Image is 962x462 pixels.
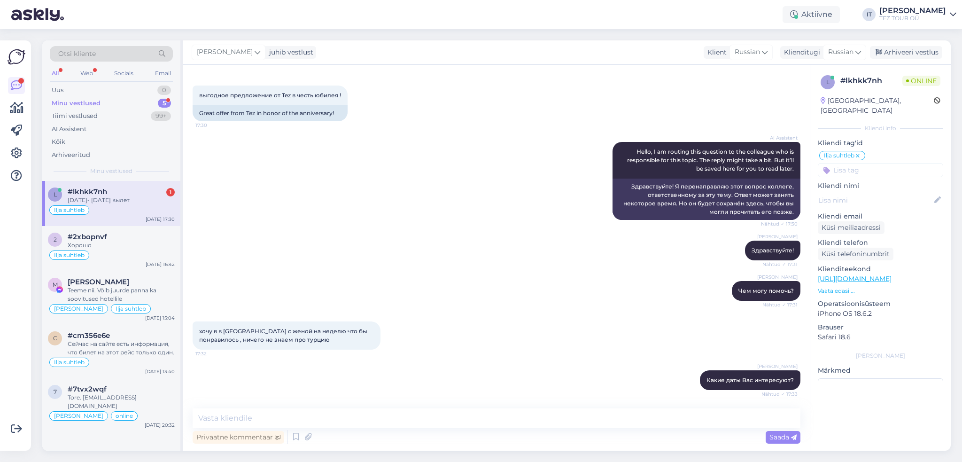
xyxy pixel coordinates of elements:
span: Saada [769,433,797,441]
span: Ilja suhtleb [54,207,85,213]
div: TEZ TOUR OÜ [879,15,946,22]
span: Ilja suhtleb [116,306,146,312]
div: [DATE] 20:32 [145,422,175,429]
img: Askly Logo [8,48,25,66]
span: хочу в в [GEOGRAPHIC_DATA] с женой на неделю что бы понравилось , ничего не знаем про турцию [199,328,369,343]
span: Здравствуйте! [752,247,794,254]
div: [DATE] 13:40 [145,368,175,375]
div: Tore. [EMAIL_ADDRESS][DOMAIN_NAME] [68,393,175,410]
span: Ilja suhtleb [54,252,85,258]
div: Küsi meiliaadressi [818,221,884,234]
div: 5 [158,99,171,108]
div: Tiimi vestlused [52,111,98,121]
span: [PERSON_NAME] [757,363,798,370]
div: 99+ [151,111,171,121]
div: Great offer from Tez in honor of the anniversary! [193,105,348,121]
a: [URL][DOMAIN_NAME] [818,274,892,283]
p: Märkmed [818,366,943,376]
div: Arhiveeri vestlus [870,46,942,59]
span: M [53,281,58,288]
div: Arhiveeritud [52,150,90,160]
div: Хорошо [68,241,175,250]
div: 1 [166,188,175,196]
p: Brauser [818,322,943,332]
p: iPhone OS 18.6.2 [818,309,943,319]
span: выгодное предложение от Tez в честь юбилея ! [199,92,341,99]
div: Minu vestlused [52,99,101,108]
div: [GEOGRAPHIC_DATA], [GEOGRAPHIC_DATA] [821,96,934,116]
div: [PERSON_NAME] [818,352,943,360]
span: [PERSON_NAME] [757,233,798,240]
div: Сейчас на сайте есть информация, что билет на этот рейс только один. [68,340,175,357]
span: Nähtud ✓ 17:31 [762,301,798,308]
span: Otsi kliente [58,49,96,59]
span: Какие даты Вас интересуют? [706,376,794,384]
span: c [53,335,57,342]
span: 17:30 [195,122,231,129]
div: Küsi telefoninumbrit [818,248,893,260]
div: IT [862,8,876,21]
div: Email [153,67,173,79]
span: 17:32 [195,350,231,357]
div: Socials [112,67,135,79]
span: Russian [735,47,760,57]
span: [PERSON_NAME] [54,413,103,419]
div: 0 [157,86,171,95]
div: [DATE]- [DATE] вылет [68,196,175,204]
div: juhib vestlust [265,47,313,57]
span: Minu vestlused [90,167,132,175]
span: online [116,413,133,419]
div: [DATE] 15:04 [145,314,175,321]
span: l [826,78,830,86]
span: #lkhkk7nh [68,188,107,196]
div: Klient [704,47,727,57]
span: 2 [54,236,57,243]
div: Aktiivne [783,6,840,23]
div: AI Assistent [52,125,86,134]
span: AI Assistent [762,134,798,141]
p: Kliendi telefon [818,238,943,248]
p: Kliendi tag'id [818,138,943,148]
div: Uus [52,86,63,95]
span: Чем могу помочь? [738,287,794,294]
span: #cm356e6e [68,331,110,340]
span: Online [902,76,940,86]
p: Kliendi nimi [818,181,943,191]
p: Klienditeekond [818,264,943,274]
span: Hello, I am routing this question to the colleague who is responsible for this topic. The reply m... [627,148,795,172]
div: Web [78,67,95,79]
span: [PERSON_NAME] [757,274,798,281]
div: [PERSON_NAME] [879,7,946,15]
div: [DATE] 17:30 [146,216,175,223]
input: Lisa nimi [818,195,932,205]
p: Operatsioonisüsteem [818,299,943,309]
span: [PERSON_NAME] [54,306,103,312]
div: # lkhkk7nh [840,75,902,86]
p: Vaata edasi ... [818,287,943,295]
input: Lisa tag [818,163,943,177]
span: Meelis Stroo [68,278,129,286]
span: #7tvx2wqf [68,385,107,393]
div: All [50,67,61,79]
div: [DATE] 16:42 [146,261,175,268]
span: Nähtud ✓ 17:33 [761,391,798,398]
div: Teeme nii. Võib juurde panna ka soovitused hotellile [68,286,175,303]
span: Russian [828,47,853,57]
div: Kliendi info [818,124,943,133]
span: #2xbopnvf [68,233,107,241]
span: Nähtud ✓ 17:31 [762,261,798,268]
span: Ilja suhtleb [54,360,85,365]
span: l [54,191,57,198]
div: Здравствуйте! Я перенаправляю этот вопрос коллеге, ответственному за эту тему. Ответ может занять... [613,179,800,220]
span: Ilja suhtleb [824,153,854,158]
div: Kõik [52,137,65,147]
div: Klienditugi [780,47,820,57]
span: 7 [54,388,57,395]
span: [PERSON_NAME] [197,47,253,57]
a: [PERSON_NAME]TEZ TOUR OÜ [879,7,956,22]
p: Kliendi email [818,211,943,221]
p: Safari 18.6 [818,332,943,342]
div: Privaatne kommentaar [193,431,284,444]
span: Nähtud ✓ 17:30 [761,220,798,227]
